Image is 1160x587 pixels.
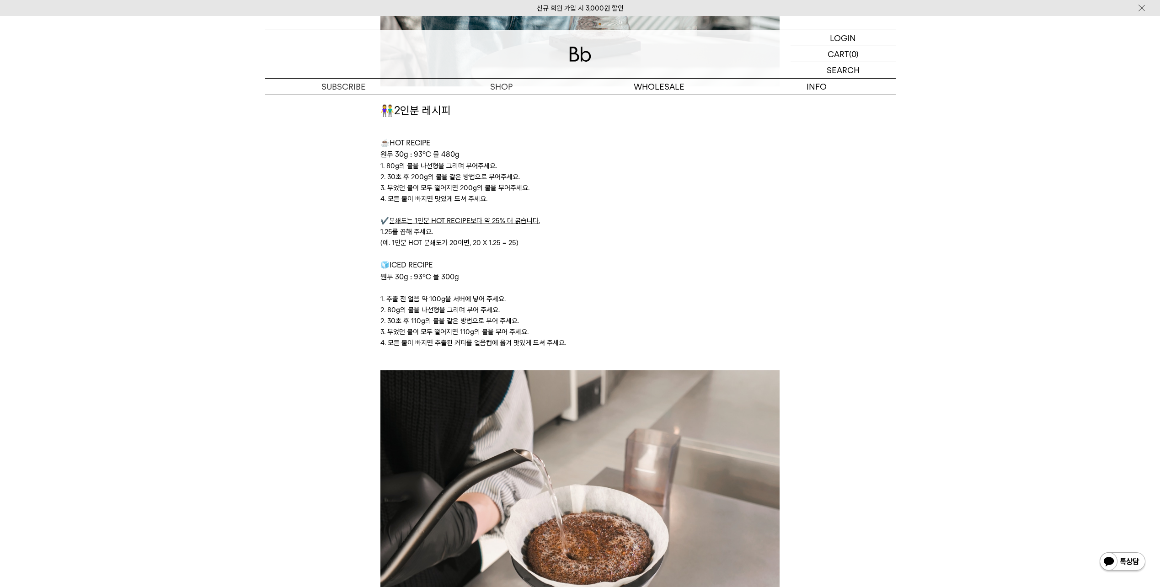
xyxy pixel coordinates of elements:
p: CART [828,46,849,62]
span: 원두 30g : 93℃ 물 480g [380,150,460,159]
p: 2. 80g의 물을 나선형을 그리며 부어 주세요. [380,304,780,315]
img: 로고 [569,47,591,62]
a: SUBSCRIBE [265,79,422,95]
a: 신규 회원 가입 시 3,000원 할인 [537,4,624,12]
span: 🧊ICED RECIPE [380,261,433,269]
p: 1. 추출 전 얼음 약 100g을 서버에 넣어 주세요. [380,293,780,304]
u: 분쇄도는 1인분 HOT RECIPE보다 약 25% 더 굵습니다. [389,217,540,225]
span: HOT RECIPE [390,139,430,147]
span: ☕ [380,139,390,147]
p: 2. 30초 후 200g의 물을 같은 방법으로 부어주세요. [380,171,780,182]
a: LOGIN [791,30,896,46]
span: 👫2인분 레시피 [380,104,451,117]
p: 2. 30초 후 110g의 물을 같은 방법으로 부어 주세요. [380,315,780,326]
p: (0) [849,46,859,62]
p: 4. 모든 물이 빠지면 맛있게 드셔 주세요. [380,193,780,204]
span: 원두 30g : 93℃ 물 300g [380,272,459,281]
p: 3. 부었던 물이 모두 떨어지면 200g의 물을 부어주세요. [380,182,780,193]
p: (예. 1인분 HOT 분쇄도가 20이면, 20 X 1.25 = 25) [380,237,780,248]
p: ✔️ [380,215,780,226]
a: SHOP [422,79,580,95]
p: 3. 부었던 물이 모두 떨어지면 110g의 물을 부어 주세요. [380,326,780,337]
p: 4. 모든 물이 빠지면 추출된 커피를 얼음컵에 옮겨 맛있게 드셔 주세요. [380,337,780,348]
p: LOGIN [830,30,856,46]
p: SEARCH [827,62,860,78]
a: CART (0) [791,46,896,62]
p: 1.25를 곱해 주세요. [380,226,780,237]
img: 카카오톡 채널 1:1 채팅 버튼 [1099,551,1146,573]
p: 1. 80g의 물을 나선형을 그리며 부어주세요. [380,160,780,171]
p: WHOLESALE [580,79,738,95]
p: INFO [738,79,896,95]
